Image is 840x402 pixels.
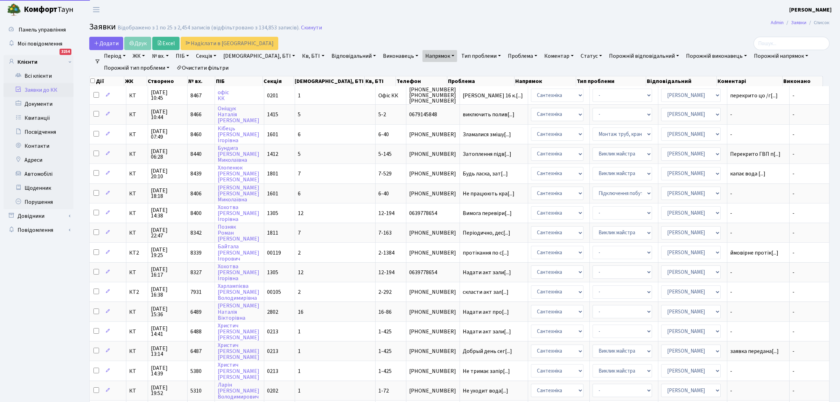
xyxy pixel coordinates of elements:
span: - [792,170,794,178]
span: 0201 [267,92,278,99]
a: Щоденник [3,181,73,195]
span: 0213 [267,367,278,375]
span: Надати акт зали[...] [463,328,511,335]
span: протікання по с[...] [463,249,509,257]
th: Створено [147,76,188,86]
span: [PHONE_NUMBER] [409,368,457,374]
span: 8466 [190,111,202,118]
span: Не працюють кра[...] [463,190,514,197]
span: КТ [129,348,145,354]
span: - [792,190,794,197]
span: 0639778654 [409,270,457,275]
a: Проблема [505,50,540,62]
span: 1 [298,347,301,355]
span: 8327 [190,269,202,276]
span: 6489 [190,308,202,316]
a: Порожній виконавець [683,50,750,62]
span: заявка передана[...] [730,347,779,355]
span: - [730,230,786,236]
span: 1 [298,387,301,395]
span: - [792,387,794,395]
span: 8467 [190,92,202,99]
a: Бундига[PERSON_NAME]Миколаївна [218,144,259,164]
span: [PHONE_NUMBER] [409,191,457,196]
span: 6 [298,131,301,138]
span: - [730,132,786,137]
span: Зламалися змішу[...] [463,131,511,138]
a: Повідомлення [3,223,73,237]
a: Порожній відповідальний [606,50,682,62]
span: [DATE] 14:41 [151,326,184,337]
span: [DATE] 13:14 [151,346,184,357]
span: 8400 [190,209,202,217]
span: 2 [298,288,301,296]
span: - [730,112,786,117]
span: 5 [298,150,301,158]
span: Панель управління [19,26,66,34]
a: Admin [771,19,784,26]
span: 8440 [190,150,202,158]
span: 1-425 [378,347,392,355]
b: Комфорт [24,4,57,15]
th: Кв, БТІ [365,76,396,86]
span: Періодично, дес[...] [463,229,510,237]
a: Мої повідомлення3254 [3,37,73,51]
a: офісКК [218,89,229,102]
span: 16-86 [378,308,392,316]
span: 1305 [267,269,278,276]
th: ПІБ [215,76,263,86]
span: Будь ласка, зат[...] [463,170,508,178]
span: 2-1384 [378,249,394,257]
a: Хохотва[PERSON_NAME]Ігорівна [218,263,259,282]
span: 1305 [267,209,278,217]
a: Порожній напрямок [751,50,811,62]
th: [DEMOGRAPHIC_DATA], БТІ [294,76,365,86]
a: Відповідальний [329,50,379,62]
span: 2-292 [378,288,392,296]
span: виключить полив[...] [463,111,514,118]
span: 5 [298,111,301,118]
span: 7931 [190,288,202,296]
span: Таун [24,4,73,16]
span: 8342 [190,229,202,237]
span: 1415 [267,111,278,118]
a: [PERSON_NAME][PERSON_NAME]Миколаївна [218,184,259,203]
span: [DATE] 22:47 [151,227,184,238]
img: logo.png [7,3,21,17]
span: Не уходит вода[...] [463,387,508,395]
a: Христич[PERSON_NAME][PERSON_NAME] [218,341,259,361]
span: - [730,368,786,374]
a: Христич[PERSON_NAME][PERSON_NAME] [218,322,259,341]
span: [DATE] 16:38 [151,286,184,298]
span: - [792,249,794,257]
span: 1811 [267,229,278,237]
span: КТ [129,171,145,176]
span: - [730,289,786,295]
span: Надати акт про[...] [463,308,509,316]
a: Всі клієнти [3,69,73,83]
span: КТ [129,329,145,334]
span: 6487 [190,347,202,355]
span: КТ [129,230,145,236]
span: Додати [94,40,119,47]
span: - [730,388,786,394]
span: 2 [298,249,301,257]
span: 2802 [267,308,278,316]
a: Очистити фільтри [174,62,231,74]
span: 5-145 [378,150,392,158]
span: [DATE] 16:17 [151,266,184,278]
span: 8406 [190,190,202,197]
span: - [792,150,794,158]
nav: breadcrumb [760,15,840,30]
span: [DATE] 18:18 [151,188,184,199]
span: капає вода [...] [730,170,765,178]
a: Автомобілі [3,167,73,181]
span: - [730,309,786,315]
span: ймовірне протік[...] [730,249,778,257]
a: ОніщукНаталія[PERSON_NAME] [218,105,259,124]
a: [PERSON_NAME] [789,6,832,14]
span: [PHONE_NUMBER] [409,388,457,394]
a: Скинути [301,25,322,31]
span: [DATE] 19:25 [151,247,184,258]
span: 1 [298,92,301,99]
